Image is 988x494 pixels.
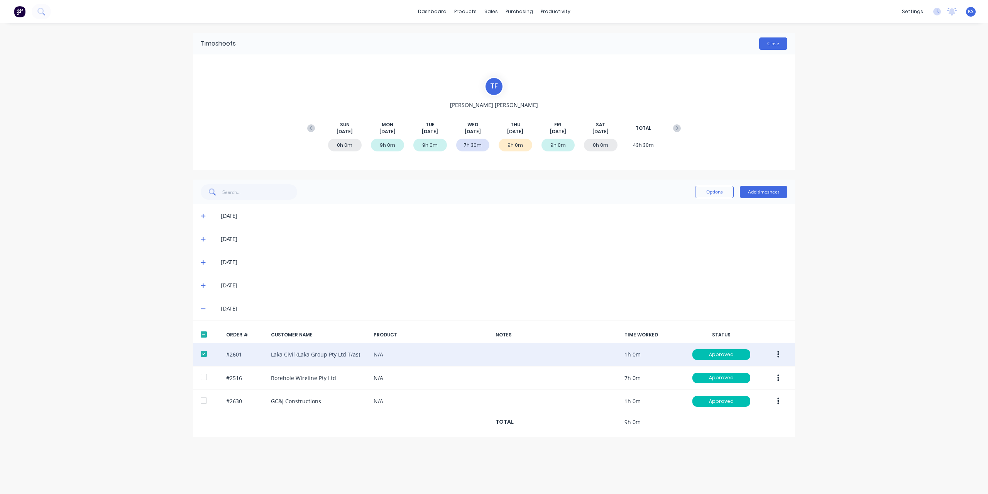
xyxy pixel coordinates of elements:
[596,121,605,128] span: SAT
[496,331,618,338] div: NOTES
[502,6,537,17] div: purchasing
[592,128,609,135] span: [DATE]
[374,331,489,338] div: PRODUCT
[226,331,265,338] div: ORDER #
[467,121,478,128] span: WED
[221,281,787,290] div: [DATE]
[692,372,751,384] button: Approved
[692,396,751,407] button: Approved
[426,121,435,128] span: TUE
[692,373,750,384] div: Approved
[692,349,750,360] div: Approved
[484,77,504,96] div: T F
[550,128,566,135] span: [DATE]
[379,128,396,135] span: [DATE]
[465,128,481,135] span: [DATE]
[413,139,447,151] div: 9h 0m
[450,6,480,17] div: products
[507,128,523,135] span: [DATE]
[689,331,754,338] div: STATUS
[624,331,682,338] div: TIME WORKED
[221,212,787,220] div: [DATE]
[328,139,362,151] div: 0h 0m
[382,121,393,128] span: MON
[898,6,927,17] div: settings
[221,235,787,243] div: [DATE]
[584,139,617,151] div: 0h 0m
[222,184,298,200] input: Search...
[759,37,787,50] button: Close
[692,396,750,407] div: Approved
[537,6,574,17] div: productivity
[340,121,350,128] span: SUN
[554,121,562,128] span: FRI
[636,125,651,132] span: TOTAL
[414,6,450,17] a: dashboard
[450,101,538,109] span: [PERSON_NAME] [PERSON_NAME]
[511,121,520,128] span: THU
[968,8,974,15] span: KS
[499,139,532,151] div: 9h 0m
[627,139,660,151] div: 43h 30m
[221,304,787,313] div: [DATE]
[271,331,367,338] div: CUSTOMER NAME
[695,186,734,198] button: Options
[337,128,353,135] span: [DATE]
[541,139,575,151] div: 9h 0m
[740,186,787,198] button: Add timesheet
[14,6,25,17] img: Factory
[371,139,404,151] div: 9h 0m
[456,139,490,151] div: 7h 30m
[221,258,787,267] div: [DATE]
[201,39,236,48] div: Timesheets
[692,349,751,360] button: Approved
[422,128,438,135] span: [DATE]
[480,6,502,17] div: sales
